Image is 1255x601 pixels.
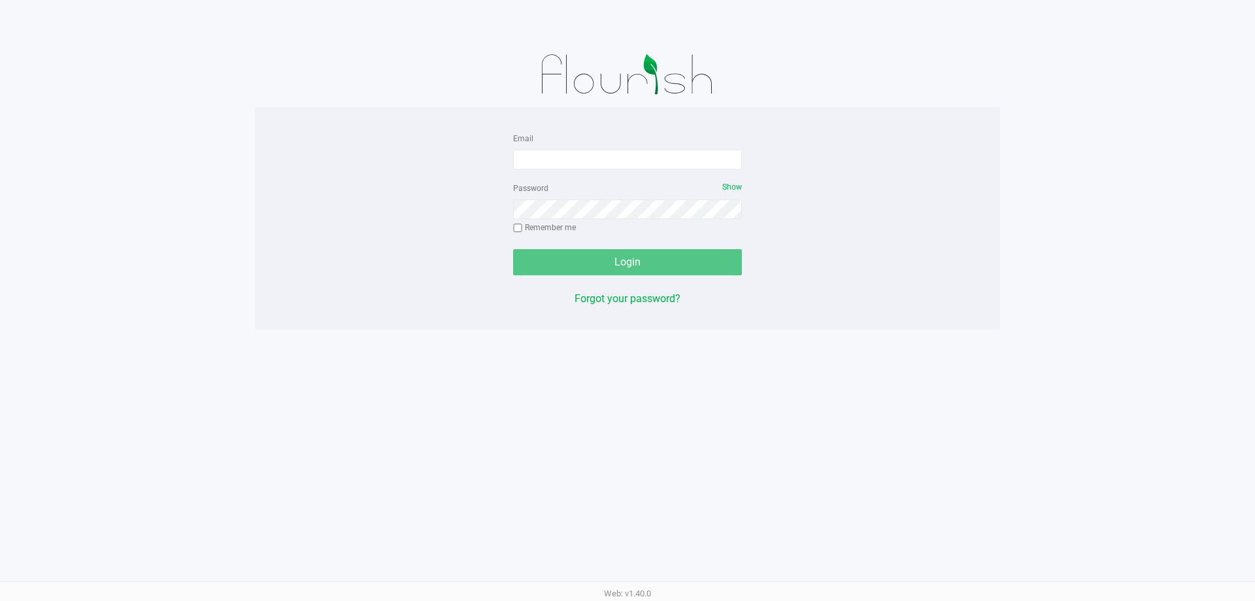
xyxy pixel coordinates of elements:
button: Forgot your password? [575,291,680,307]
span: Web: v1.40.0 [604,589,651,598]
label: Password [513,182,548,194]
span: Show [722,182,742,192]
label: Remember me [513,222,576,233]
input: Remember me [513,224,522,233]
label: Email [513,133,533,145]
